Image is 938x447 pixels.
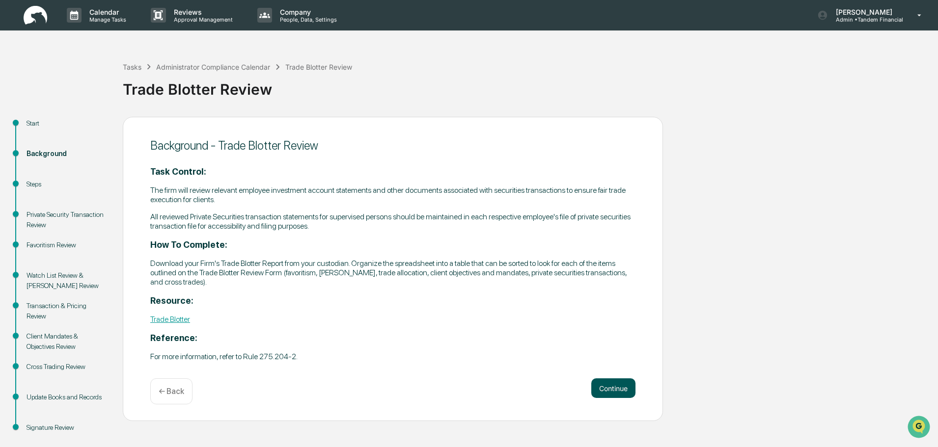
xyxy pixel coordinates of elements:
[907,415,933,441] iframe: Open customer support
[150,333,197,343] strong: Reference:
[27,149,107,159] div: Background
[82,8,131,16] p: Calendar
[82,16,131,23] p: Manage Tasks
[156,63,270,71] div: Administrator Compliance Calendar
[27,270,107,291] div: Watch List Review & [PERSON_NAME] Review
[20,142,62,152] span: Data Lookup
[6,138,66,156] a: 🔎Data Lookup
[27,118,107,129] div: Start
[150,138,635,153] div: Background - Trade Blotter Review
[33,75,161,85] div: Start new chat
[27,422,107,433] div: Signature Review
[150,166,206,177] strong: Task Control:
[10,143,18,151] div: 🔎
[27,179,107,189] div: Steps
[27,362,107,372] div: Cross Trading Review
[27,210,107,230] div: Private Security Transaction Review
[67,120,126,137] a: 🗄️Attestations
[150,212,635,231] p: All reviewed Private Securities transaction statements for supervised persons should be maintaine...
[150,315,190,324] a: Trade Blotter
[69,166,119,174] a: Powered byPylon
[10,21,179,36] p: How can we help?
[285,63,352,71] div: Trade Blotter Review
[828,8,903,16] p: [PERSON_NAME]
[828,16,903,23] p: Admin • Tandem Financial
[166,16,238,23] p: Approval Management
[150,239,227,250] strong: How To Complete:
[150,295,193,306] strong: Resource:
[6,120,67,137] a: 🖐️Preclearance
[20,124,63,133] span: Preclearance
[166,8,238,16] p: Reviews
[150,185,635,204] p: The firm will review relevant employee investment account statements and other documents associat...
[27,392,107,402] div: Update Books and Records
[272,16,342,23] p: People, Data, Settings
[27,301,107,321] div: Transaction & Pricing Review
[123,73,933,98] div: Trade Blotter Review
[150,352,635,361] p: For more information, refer to Rule 275.204-2.
[33,85,124,93] div: We're available if you need us!
[123,63,141,71] div: Tasks
[591,378,635,398] button: Continue
[159,387,184,396] p: ← Back
[98,166,119,174] span: Pylon
[10,125,18,132] div: 🖐️
[27,240,107,250] div: Favoritism Review
[167,78,179,90] button: Start new chat
[150,259,635,287] p: Download your Firm's Trade Blotter Report from your custodian. Organize the spreadsheet into a ta...
[10,75,28,93] img: 1746055101610-c473b297-6a78-478c-a979-82029cc54cd1
[24,6,47,25] img: logo
[81,124,122,133] span: Attestations
[27,331,107,352] div: Client Mandates & Objectives Review
[71,125,79,132] div: 🗄️
[272,8,342,16] p: Company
